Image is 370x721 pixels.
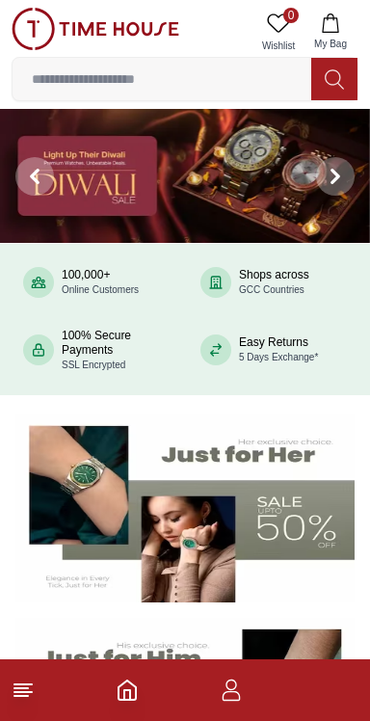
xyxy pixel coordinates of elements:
[283,8,299,23] span: 0
[62,360,125,370] span: SSL Encrypted
[254,39,303,53] span: Wishlist
[239,352,318,362] span: 5 Days Exchange*
[12,8,179,50] img: ...
[62,329,170,372] div: 100% Secure Payments
[254,8,303,57] a: 0Wishlist
[239,284,304,295] span: GCC Countries
[303,8,358,57] button: My Bag
[239,268,309,297] div: Shops across
[239,335,318,364] div: Easy Returns
[62,284,139,295] span: Online Customers
[306,37,355,51] span: My Bag
[116,679,139,702] a: Home
[62,268,139,297] div: 100,000+
[15,414,355,603] img: Women's Watches Banner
